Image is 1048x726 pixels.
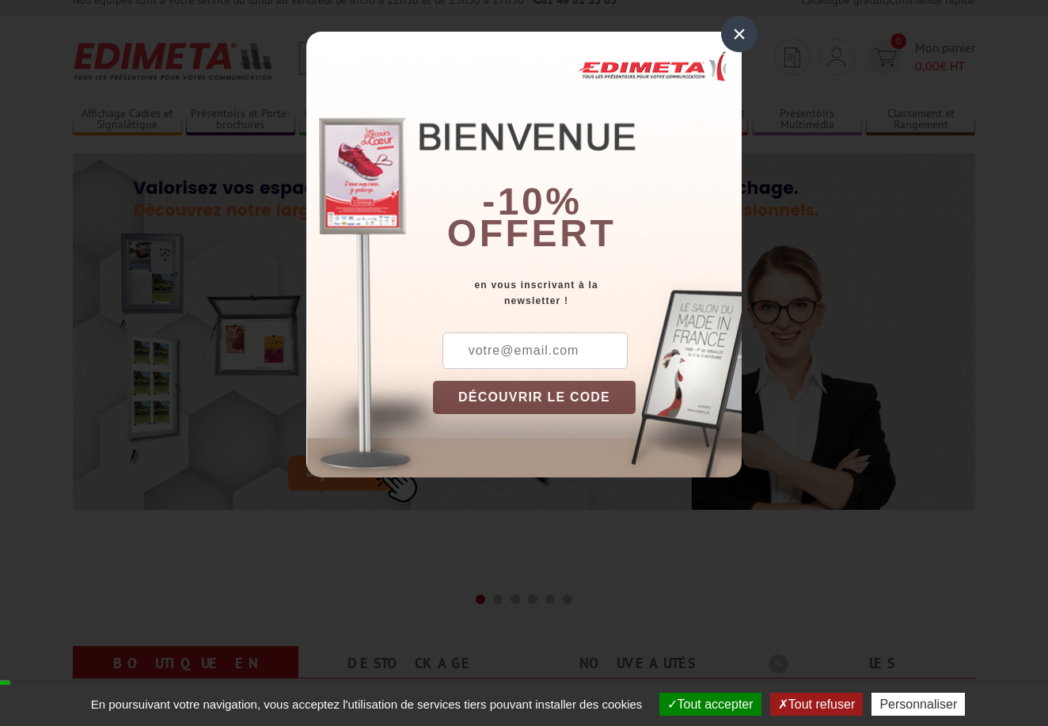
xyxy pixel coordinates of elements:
[433,277,742,309] div: en vous inscrivant à la newsletter !
[482,181,582,222] b: -10%
[721,16,758,52] div: ×
[659,693,761,716] button: Tout accepter
[433,381,636,414] button: DÉCOUVRIR LE CODE
[442,333,628,369] input: votre@email.com
[83,697,651,711] span: En poursuivant votre navigation, vous acceptez l'utilisation de services tiers pouvant installer ...
[447,212,617,254] font: offert
[770,693,863,716] button: Tout refuser
[871,693,965,716] button: Personnaliser (fenêtre modale)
